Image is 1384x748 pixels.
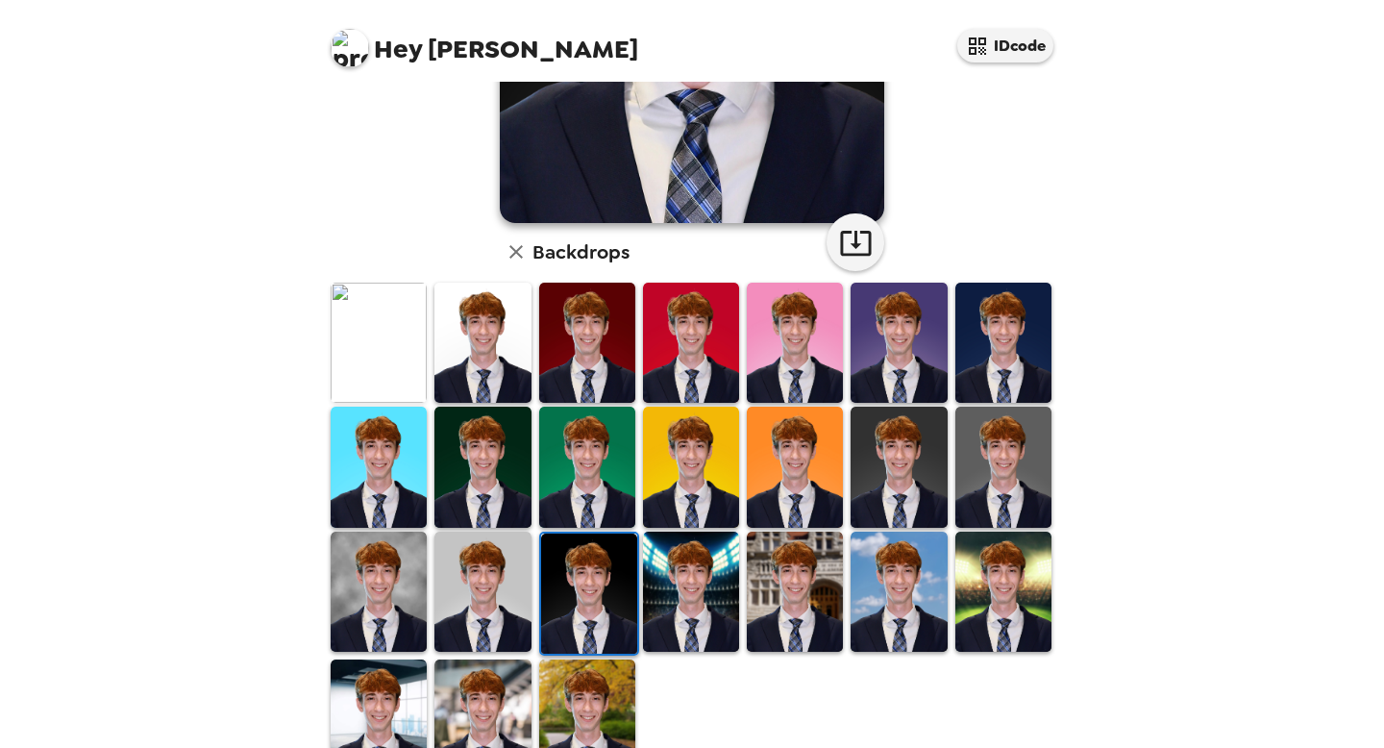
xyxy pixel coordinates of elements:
span: Hey [374,32,422,66]
span: [PERSON_NAME] [331,19,638,62]
h6: Backdrops [532,237,630,267]
img: profile pic [331,29,369,67]
img: Original [331,283,427,403]
button: IDcode [957,29,1053,62]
